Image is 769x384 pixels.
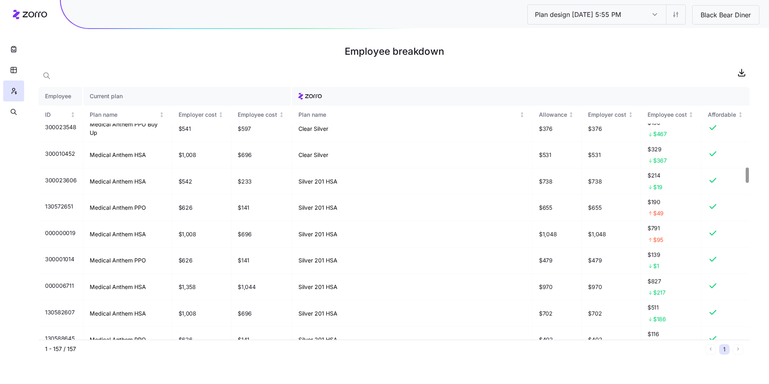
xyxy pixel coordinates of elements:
[292,248,533,274] td: Silver 201 HSA
[292,116,533,142] td: Clear Silver
[179,110,217,119] div: Employer cost
[238,256,249,264] span: $141
[588,110,626,119] div: Employer cost
[238,151,252,159] span: $696
[238,204,249,212] span: $141
[45,282,74,290] span: 000006711
[292,221,533,248] td: Silver 201 HSA
[588,256,602,264] span: $479
[648,330,695,338] span: $116
[648,224,695,232] span: $791
[648,277,695,285] span: $827
[45,255,74,263] span: 300001014
[539,151,551,159] span: $531
[70,112,76,118] div: Not sorted
[653,209,664,217] span: $49
[539,336,553,344] span: $402
[179,151,196,159] span: $1,008
[45,123,76,131] span: 300023548
[218,112,224,118] div: Not sorted
[539,256,553,264] span: $479
[179,230,196,238] span: $1,008
[238,125,251,133] span: $597
[701,105,750,124] th: AffordableNot sorted
[738,112,743,118] div: Not sorted
[648,110,687,119] div: Employee cost
[582,105,641,124] th: Employer costNot sorted
[568,112,574,118] div: Not sorted
[83,221,172,248] td: Medical Anthem HSA
[83,142,172,169] td: Medical Anthem HSA
[83,274,172,301] td: Medical Anthem HSA
[653,289,666,297] span: $217
[238,230,252,238] span: $696
[172,105,232,124] th: Employer costNot sorted
[39,87,83,105] th: Employee
[648,303,695,312] span: $511
[45,150,75,158] span: 300010452
[588,310,602,318] span: $702
[539,310,553,318] span: $702
[238,310,252,318] span: $696
[39,105,83,124] th: IDNot sorted
[279,112,284,118] div: Not sorted
[588,151,600,159] span: $531
[719,344,730,355] button: 1
[653,183,662,191] span: $19
[539,178,553,186] span: $738
[45,202,73,211] span: 130572651
[83,248,172,274] td: Medical Anthem PPO
[238,336,249,344] span: $141
[641,105,702,124] th: Employee costNot sorted
[45,334,74,343] span: 130588645
[292,327,533,353] td: Silver 201 HSA
[231,105,292,124] th: Employee costNot sorted
[653,315,666,323] span: $186
[45,229,75,237] span: 000000019
[588,230,606,238] span: $1,048
[179,283,196,291] span: $1,358
[83,195,172,221] td: Medical Anthem PPO
[648,145,695,153] span: $329
[83,87,292,105] th: Current plan
[179,336,193,344] span: $626
[539,204,552,212] span: $655
[238,178,252,186] span: $233
[539,110,567,119] div: Allowance
[588,336,602,344] span: $402
[83,327,172,353] td: Medical Anthem PPO
[588,204,601,212] span: $655
[733,344,743,355] button: Next page
[298,110,518,119] div: Plan name
[292,300,533,327] td: Silver 201 HSA
[628,112,633,118] div: Not sorted
[83,116,172,142] td: Medical Anthem PPO Buy Up
[292,105,533,124] th: Plan nameNot sorted
[238,283,255,291] span: $1,044
[179,310,196,318] span: $1,008
[588,125,602,133] span: $376
[159,112,164,118] div: Not sorted
[688,112,694,118] div: Not sorted
[648,198,695,206] span: $190
[653,157,667,165] span: $367
[292,274,533,301] td: Silver 201 HSA
[588,178,602,186] span: $738
[90,110,157,119] div: Plan name
[179,256,193,264] span: $626
[539,230,557,238] span: $1,048
[694,10,757,20] span: Black Bear Diner
[292,168,533,195] td: Silver 201 HSA
[539,283,553,291] span: $970
[179,204,193,212] span: $626
[539,125,553,133] span: $376
[588,283,602,291] span: $970
[666,5,685,24] button: Settings
[83,168,172,195] td: Medical Anthem HSA
[648,251,695,259] span: $139
[39,42,750,61] h1: Employee breakdown
[519,112,525,118] div: Not sorted
[648,171,695,180] span: $214
[292,195,533,221] td: Silver 201 HSA
[83,300,172,327] td: Medical Anthem HSA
